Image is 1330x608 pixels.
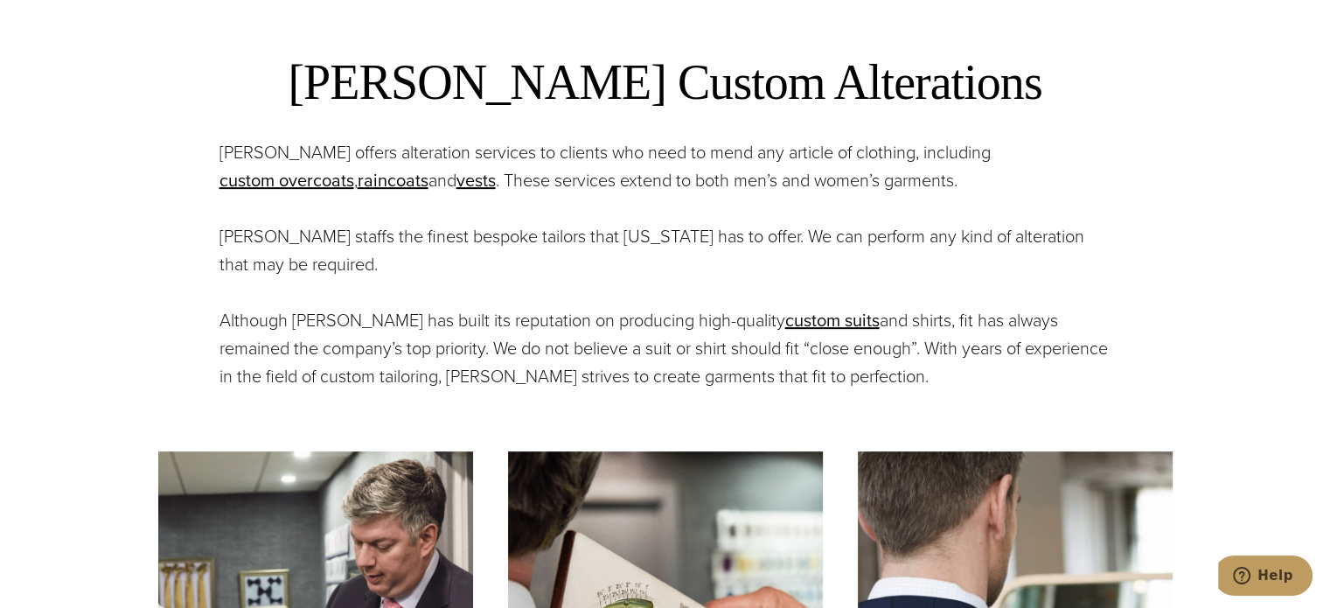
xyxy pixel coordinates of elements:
h2: [PERSON_NAME] Custom Alterations [219,51,1111,114]
p: [PERSON_NAME] offers alteration services to clients who need to mend any article of clothing, inc... [219,138,1111,194]
p: Although [PERSON_NAME] has built its reputation on producing high-quality and shirts, fit has alw... [219,306,1111,390]
p: [PERSON_NAME] staffs the finest bespoke tailors that [US_STATE] has to offer. We can perform any ... [219,222,1111,278]
a: vests [456,167,496,193]
a: custom overcoats [219,167,354,193]
a: custom suits [785,307,880,333]
a: raincoats [358,167,428,193]
iframe: Opens a widget where you can chat to one of our agents [1218,556,1313,599]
